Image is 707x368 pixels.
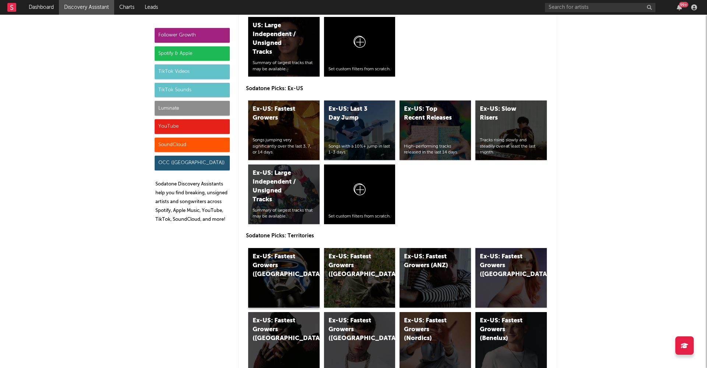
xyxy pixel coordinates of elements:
[328,213,391,220] div: Set custom filters from scratch.
[404,252,454,270] div: Ex-US: Fastest Growers (ANZ)
[328,105,379,123] div: Ex-US: Last 3 Day Jump
[155,119,230,134] div: YouTube
[480,137,542,156] div: Tracks rising slowly and steadily over at least the last month.
[475,248,547,308] a: Ex-US: Fastest Growers ([GEOGRAPHIC_DATA])
[480,316,530,343] div: Ex-US: Fastest Growers (Benelux)
[404,316,454,343] div: Ex-US: Fastest Growers (Nordics)
[248,100,320,160] a: Ex-US: Fastest GrowersSongs jumping very significantly over the last 3, 7, or 14 days.
[324,17,395,77] a: Set custom filters from scratch.
[404,105,454,123] div: Ex-US: Top Recent Releases
[155,83,230,98] div: TikTok Sounds
[253,21,303,57] div: US: Large Independent / Unsigned Tracks
[677,4,682,10] button: 99+
[328,66,391,72] div: Set custom filters from scratch.
[155,46,230,61] div: Spotify & Apple
[545,3,655,12] input: Search for artists
[400,248,471,308] a: Ex-US: Fastest Growers (ANZ)
[253,208,315,220] div: Summary of largest tracks that may be available.
[248,17,320,77] a: US: Large Independent / Unsigned TracksSummary of largest tracks that may be available.
[480,252,530,279] div: Ex-US: Fastest Growers ([GEOGRAPHIC_DATA])
[400,100,471,160] a: Ex-US: Top Recent ReleasesHigh-performing tracks released in the last 14 days.
[253,169,303,204] div: Ex-US: Large Independent / Unsigned Tracks
[324,248,395,308] a: Ex-US: Fastest Growers ([GEOGRAPHIC_DATA])
[328,144,391,156] div: Songs with a 10%+ jump in last 1-3 days.
[248,164,320,224] a: Ex-US: Large Independent / Unsigned TracksSummary of largest tracks that may be available.
[253,60,315,72] div: Summary of largest tracks that may be available.
[155,28,230,43] div: Follower Growth
[480,105,530,123] div: Ex-US: Slow Risers
[679,2,688,7] div: 99 +
[155,180,230,224] p: Sodatone Discovery Assistants help you find breaking, unsigned artists and songwriters across Spo...
[328,252,379,279] div: Ex-US: Fastest Growers ([GEOGRAPHIC_DATA])
[246,84,549,93] p: Sodatone Picks: Ex-US
[155,101,230,116] div: Luminate
[246,231,549,240] p: Sodatone Picks: Territories
[253,316,303,343] div: Ex-US: Fastest Growers ([GEOGRAPHIC_DATA])
[155,156,230,170] div: OCC ([GEOGRAPHIC_DATA])
[324,164,395,224] a: Set custom filters from scratch.
[248,248,320,308] a: Ex-US: Fastest Growers ([GEOGRAPHIC_DATA])
[253,137,315,156] div: Songs jumping very significantly over the last 3, 7, or 14 days.
[475,100,547,160] a: Ex-US: Slow RisersTracks rising slowly and steadily over at least the last month.
[155,64,230,79] div: TikTok Videos
[324,100,395,160] a: Ex-US: Last 3 Day JumpSongs with a 10%+ jump in last 1-3 days.
[155,138,230,152] div: SoundCloud
[328,316,379,343] div: Ex-US: Fastest Growers ([GEOGRAPHIC_DATA])
[404,144,467,156] div: High-performing tracks released in the last 14 days.
[253,252,303,279] div: Ex-US: Fastest Growers ([GEOGRAPHIC_DATA])
[253,105,303,123] div: Ex-US: Fastest Growers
